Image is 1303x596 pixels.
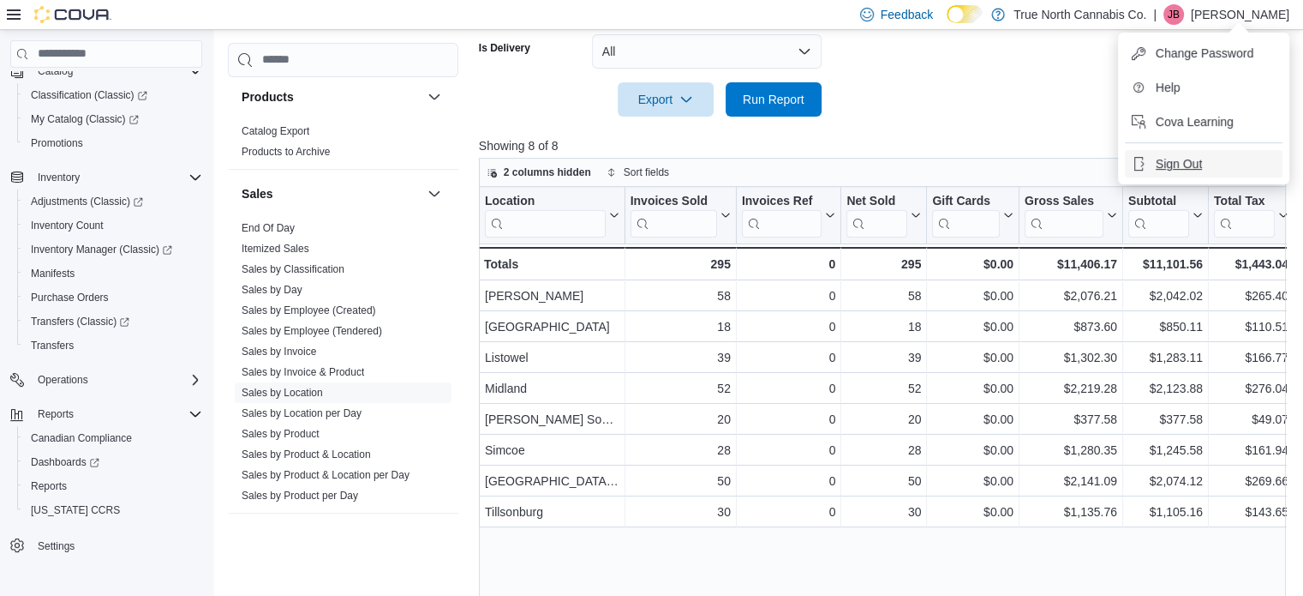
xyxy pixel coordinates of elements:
div: $1,283.11 [1128,347,1203,368]
span: Classification (Classic) [24,85,202,105]
button: Invoices Ref [742,193,835,237]
span: 2 columns hidden [504,166,591,179]
div: Tillsonburg [485,502,619,522]
span: Help [1156,79,1180,96]
div: $161.94 [1214,440,1288,461]
span: Sales by Invoice [242,345,316,358]
button: [US_STATE] CCRS [17,498,209,522]
button: Help [1125,74,1282,101]
div: 0 [742,254,835,274]
button: Operations [31,370,95,390]
span: Reports [24,476,202,497]
div: Location [485,193,606,209]
span: Change Password [1156,45,1253,62]
span: Dashboards [24,452,202,473]
div: $1,443.04 [1214,254,1288,274]
div: $2,141.09 [1025,471,1117,491]
button: Net Sold [846,193,921,237]
a: Catalog Export [242,125,309,137]
span: Transfers (Classic) [31,315,129,328]
div: Invoices Sold [630,193,716,237]
span: Inventory [31,167,202,188]
button: Invoices Sold [630,193,730,237]
div: $2,219.28 [1025,378,1117,399]
a: Purchase Orders [24,287,116,308]
span: Operations [38,373,88,387]
span: Reports [31,404,202,424]
div: Subtotal [1128,193,1189,209]
div: [GEOGRAPHIC_DATA] [485,316,619,337]
span: Promotions [24,133,202,154]
div: $276.04 [1214,378,1288,399]
div: $1,302.30 [1025,347,1117,368]
div: Invoices Sold [630,193,716,209]
div: 0 [742,316,835,337]
div: 0 [742,471,835,491]
a: Sales by Product [242,428,320,440]
a: Sales by Invoice & Product [242,366,364,378]
a: Inventory Count [24,215,111,236]
div: $1,280.35 [1025,440,1117,461]
div: $0.00 [932,502,1013,522]
span: Export [628,82,703,117]
div: $2,074.12 [1128,471,1203,491]
a: Canadian Compliance [24,428,139,449]
a: Inventory Manager (Classic) [24,239,179,260]
div: $1,105.16 [1128,502,1203,522]
div: [GEOGRAPHIC_DATA] [GEOGRAPHIC_DATA] [GEOGRAPHIC_DATA] [485,471,619,491]
div: 0 [742,286,835,306]
span: Sales by Product per Day [242,489,358,503]
span: Inventory Count [24,215,202,236]
h3: Sales [242,185,273,202]
a: Transfers (Classic) [17,310,209,334]
span: Inventory Manager (Classic) [24,239,202,260]
a: Dashboards [17,450,209,474]
div: $873.60 [1025,316,1117,337]
span: Promotions [31,136,83,150]
button: Catalog [3,59,209,83]
div: $0.00 [932,286,1013,306]
span: Manifests [31,267,75,280]
span: Sales by Classification [242,262,344,276]
a: Classification (Classic) [24,85,154,105]
span: Inventory [38,171,80,184]
a: Sales by Product & Location [242,449,371,461]
span: Adjustments (Classic) [31,195,143,208]
span: Catalog [31,61,202,81]
div: $1,245.58 [1128,440,1203,461]
span: Sales by Employee (Created) [242,304,376,317]
div: 20 [630,409,730,430]
div: 50 [630,471,730,491]
div: [PERSON_NAME] Sound [485,409,619,430]
div: $11,406.17 [1025,254,1117,274]
a: [US_STATE] CCRS [24,500,127,521]
button: 2 columns hidden [480,162,598,183]
p: Showing 8 of 8 [479,137,1294,154]
span: Manifests [24,263,202,284]
div: $110.51 [1214,316,1288,337]
div: Products [228,121,458,169]
div: 295 [630,254,730,274]
span: [US_STATE] CCRS [31,503,120,517]
button: Promotions [17,131,209,155]
div: $166.77 [1214,347,1288,368]
a: Reports [24,476,74,497]
a: End Of Day [242,222,295,234]
span: Sort fields [624,166,669,179]
a: Transfers (Classic) [24,311,136,332]
button: Change Password [1125,39,1282,67]
button: Transfers [17,334,209,358]
div: $265.40 [1214,286,1288,306]
span: Washington CCRS [24,500,202,521]
a: Sales by Location [242,387,323,399]
span: Catalog Export [242,124,309,138]
a: Sales by Day [242,284,302,296]
button: Purchase Orders [17,286,209,310]
div: 30 [630,502,730,522]
span: Inventory Count [31,219,104,232]
div: Invoices Ref [742,193,822,237]
p: [PERSON_NAME] [1191,4,1289,25]
span: Settings [38,539,75,553]
span: Operations [31,370,202,390]
div: $2,076.21 [1025,286,1117,306]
